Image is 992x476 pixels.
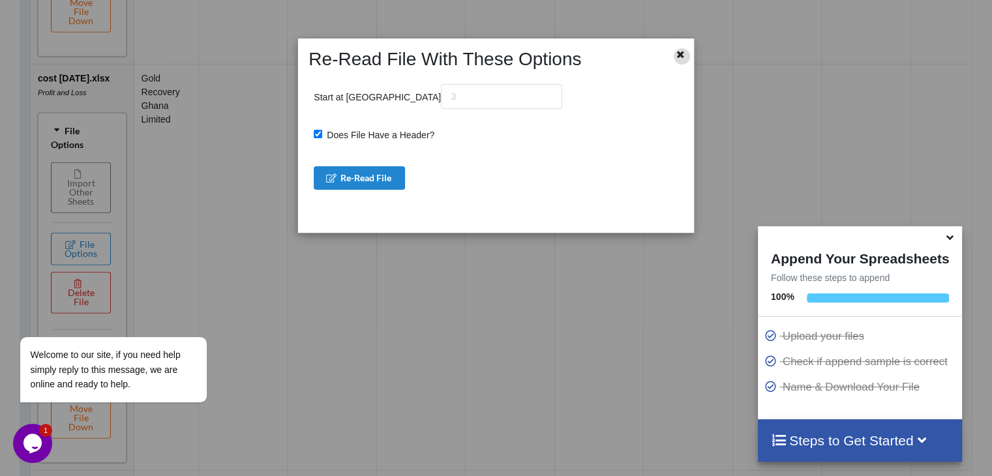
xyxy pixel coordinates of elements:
[771,291,794,302] b: 100 %
[302,48,657,70] h2: Re-Read File With These Options
[13,263,248,417] iframe: chat widget
[441,84,562,109] input: 3
[758,247,962,267] h4: Append Your Spreadsheets
[314,166,405,190] button: Re-Read File
[314,84,562,109] p: Start at [GEOGRAPHIC_DATA]
[764,353,959,370] p: Check if append sample is correct
[764,328,959,344] p: Upload your files
[758,271,962,284] p: Follow these steps to append
[13,424,55,463] iframe: chat widget
[322,130,434,140] span: Does File Have a Header?
[764,379,959,395] p: Name & Download Your File
[771,432,949,449] h4: Steps to Get Started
